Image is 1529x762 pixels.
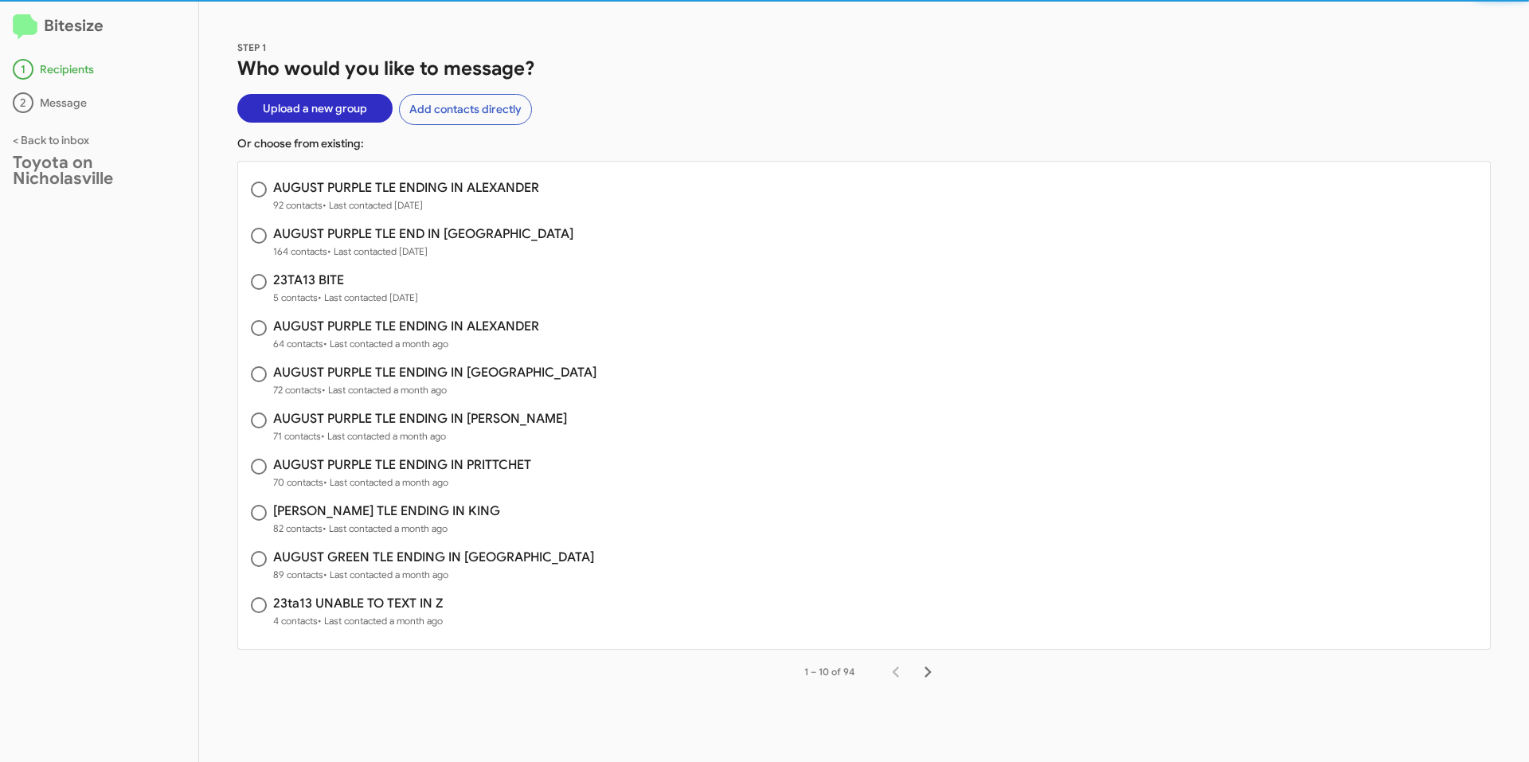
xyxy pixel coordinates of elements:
[263,94,367,123] span: Upload a new group
[273,412,567,425] h3: AUGUST PURPLE TLE ENDING IN [PERSON_NAME]
[318,615,443,627] span: • Last contacted a month ago
[273,320,539,333] h3: AUGUST PURPLE TLE ENDING IN ALEXANDER
[322,384,447,396] span: • Last contacted a month ago
[13,92,33,113] div: 2
[273,336,539,352] span: 64 contacts
[273,428,567,444] span: 71 contacts
[13,59,33,80] div: 1
[273,521,500,537] span: 82 contacts
[273,475,531,490] span: 70 contacts
[13,133,89,147] a: < Back to inbox
[323,569,448,580] span: • Last contacted a month ago
[13,154,186,186] div: Toyota on Nicholasville
[273,244,573,260] span: 164 contacts
[273,567,594,583] span: 89 contacts
[13,14,37,40] img: logo-minimal.svg
[804,664,854,680] div: 1 – 10 of 94
[273,459,531,471] h3: AUGUST PURPLE TLE ENDING IN PRITTCHET
[273,597,443,610] h3: 23ta13 UNABLE TO TEXT IN Z
[237,41,267,53] span: STEP 1
[912,656,944,688] button: Next page
[327,245,428,257] span: • Last contacted [DATE]
[273,197,539,213] span: 92 contacts
[273,551,594,564] h3: AUGUST GREEN TLE ENDING IN [GEOGRAPHIC_DATA]
[318,291,418,303] span: • Last contacted [DATE]
[273,182,539,194] h3: AUGUST PURPLE TLE ENDING IN ALEXANDER
[273,505,500,518] h3: [PERSON_NAME] TLE ENDING IN KING
[13,59,186,80] div: Recipients
[273,274,418,287] h3: 23TA13 BITE
[273,382,596,398] span: 72 contacts
[273,228,573,240] h3: AUGUST PURPLE TLE END IN [GEOGRAPHIC_DATA]
[323,476,448,488] span: • Last contacted a month ago
[323,199,423,211] span: • Last contacted [DATE]
[321,430,446,442] span: • Last contacted a month ago
[273,613,443,629] span: 4 contacts
[880,656,912,688] button: Previous page
[323,522,448,534] span: • Last contacted a month ago
[273,366,596,379] h3: AUGUST PURPLE TLE ENDING IN [GEOGRAPHIC_DATA]
[323,338,448,350] span: • Last contacted a month ago
[399,94,532,125] button: Add contacts directly
[273,290,418,306] span: 5 contacts
[237,94,393,123] button: Upload a new group
[13,14,186,40] h2: Bitesize
[237,135,1491,151] p: Or choose from existing:
[237,56,1491,81] h1: Who would you like to message?
[13,92,186,113] div: Message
